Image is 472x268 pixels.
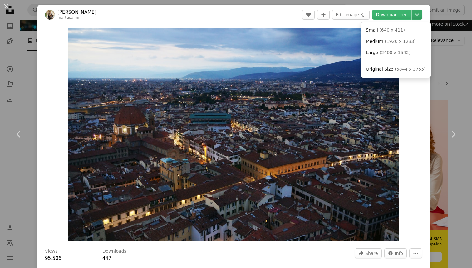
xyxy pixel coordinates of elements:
[366,50,378,55] span: Large
[366,39,383,44] span: Medium
[395,67,425,72] span: ( 5844 x 3755 )
[361,22,431,78] div: Choose download size
[385,39,415,44] span: ( 1920 x 1233 )
[380,50,411,55] span: ( 2400 x 1542 )
[379,28,405,33] span: ( 640 x 411 )
[366,28,378,33] span: Small
[366,67,393,72] span: Original Size
[412,10,422,20] button: Choose download size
